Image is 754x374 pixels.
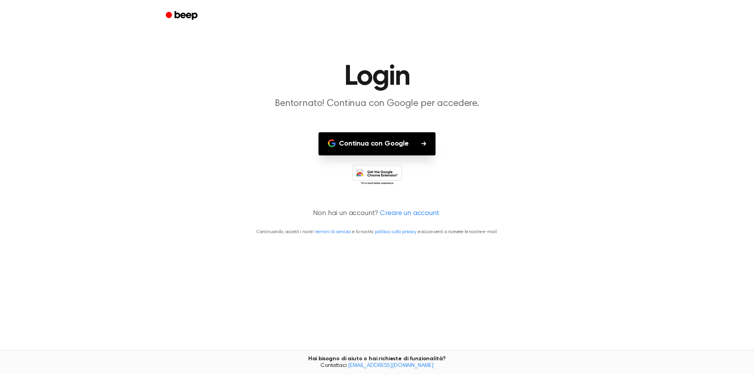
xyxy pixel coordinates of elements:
[380,208,439,219] a: Creare un account
[320,363,346,369] font: Contattaci
[318,132,436,155] button: Continua con Google
[313,210,378,217] font: Non hai un account?
[380,210,439,217] font: Creare un account
[352,230,373,234] font: e la nostra
[308,356,446,361] font: Hai bisogno di aiuto o hai richieste di funzionalità?
[315,230,351,234] a: termini di servizio
[375,230,416,234] a: politica sulla privacy
[160,8,205,24] a: Segnale acustico
[348,363,434,369] a: [EMAIL_ADDRESS][DOMAIN_NAME]
[339,140,409,147] font: Continua con Google
[344,63,410,91] font: Login
[418,230,498,234] font: e acconsenti a ricevere le nostre e-mail.
[256,230,314,234] font: Continuando, accetti i nostri
[275,99,479,108] font: Bentornato! Continua con Google per accedere.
